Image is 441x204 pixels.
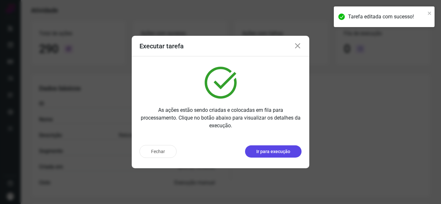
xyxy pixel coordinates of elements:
img: verified.svg [205,67,237,99]
p: Ir para execução [256,148,290,155]
h3: Executar tarefa [139,42,184,50]
button: Fechar [139,145,177,158]
button: close [427,9,432,17]
button: Ir para execução [245,145,302,158]
p: As ações estão sendo criadas e colocadas em fila para processamento. Clique no botão abaixo para ... [139,106,302,130]
div: Tarefa editada com sucesso! [348,13,426,21]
